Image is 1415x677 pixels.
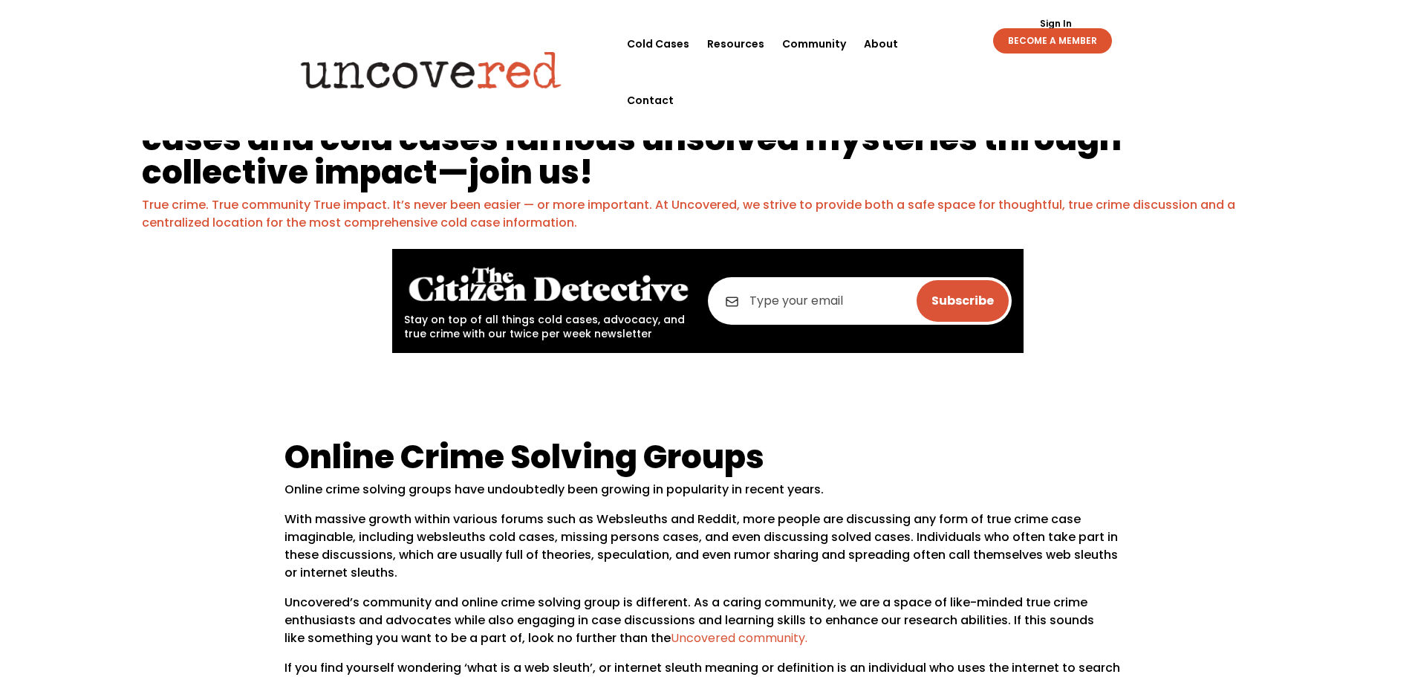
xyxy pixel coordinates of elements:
[404,261,693,309] img: The Citizen Detective
[284,511,1131,594] p: With massive growth within various forums such as Websleuths and Reddit, more people are discussi...
[917,280,1009,322] input: Subscribe
[627,16,689,72] a: Cold Cases
[288,41,574,99] img: Uncovered logo
[284,481,824,498] span: Online crime solving groups have undoubtedly been growing in popularity in recent years.
[1032,19,1080,28] a: Sign In
[782,16,846,72] a: Community
[707,16,764,72] a: Resources
[627,72,674,129] a: Contact
[284,594,1131,659] p: Uncovered’s community and online crime solving group is different. As a caring community, we are ...
[142,88,1274,196] h1: We’re building a platform to help uncover answers about cold cases and cold cases famous unsolved...
[993,28,1112,54] a: BECOME A MEMBER
[142,196,1235,231] a: True crime. True community True impact. It’s never been easier — or more important. At Uncovered,...
[404,261,693,341] div: Stay on top of all things cold cases, advocacy, and true crime with our twice per week newsletter
[469,149,579,195] a: join us
[284,434,764,479] span: Online Crime Solving Groups
[864,16,898,72] a: About
[708,277,1012,325] input: Type your email
[671,629,807,647] a: Uncovered community.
